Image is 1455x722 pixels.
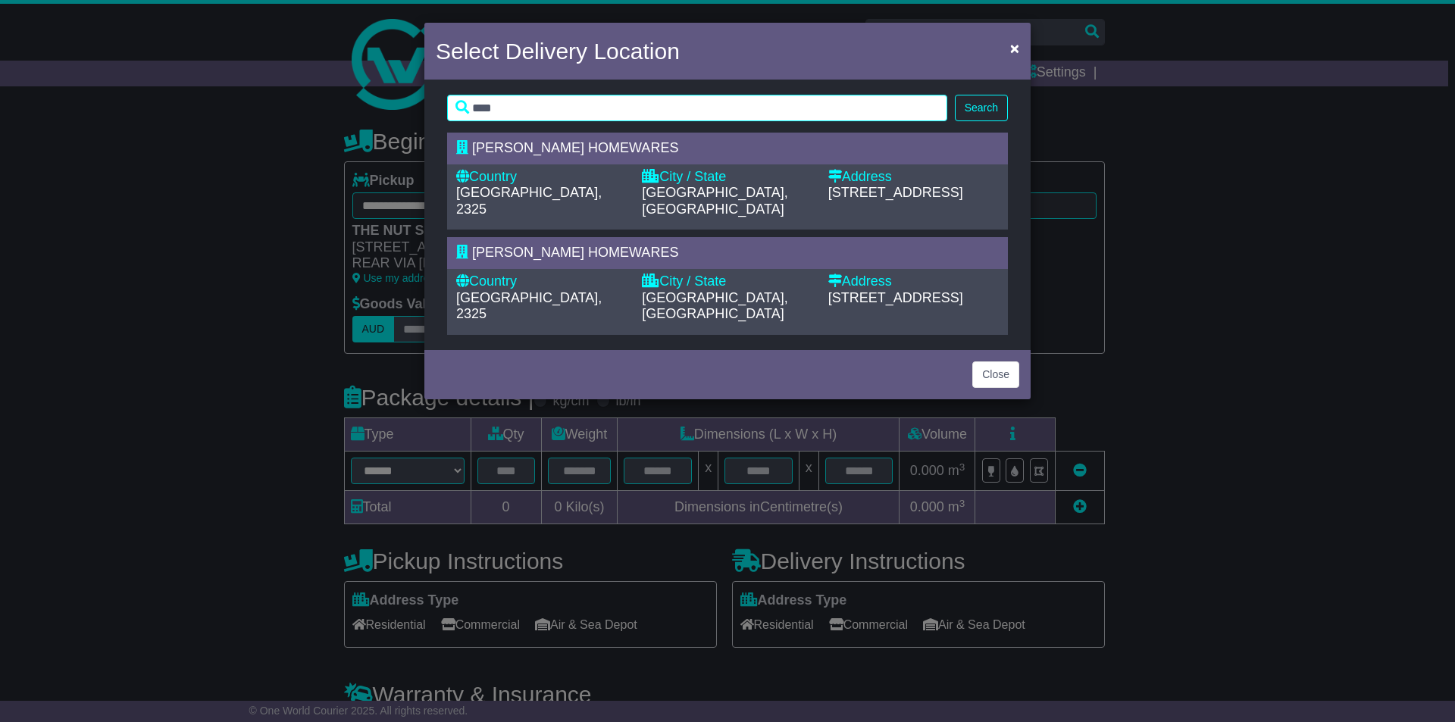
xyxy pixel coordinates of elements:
[436,34,680,68] h4: Select Delivery Location
[642,273,812,290] div: City / State
[828,185,963,200] span: [STREET_ADDRESS]
[456,169,627,186] div: Country
[828,169,999,186] div: Address
[456,290,602,322] span: [GEOGRAPHIC_DATA], 2325
[1003,33,1027,64] button: Close
[955,95,1008,121] button: Search
[642,185,787,217] span: [GEOGRAPHIC_DATA], [GEOGRAPHIC_DATA]
[456,273,627,290] div: Country
[472,245,678,260] span: [PERSON_NAME] HOMEWARES
[1010,39,1019,57] span: ×
[828,273,999,290] div: Address
[456,185,602,217] span: [GEOGRAPHIC_DATA], 2325
[642,290,787,322] span: [GEOGRAPHIC_DATA], [GEOGRAPHIC_DATA]
[642,169,812,186] div: City / State
[472,140,678,155] span: [PERSON_NAME] HOMEWARES
[972,361,1019,388] button: Close
[828,290,963,305] span: [STREET_ADDRESS]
